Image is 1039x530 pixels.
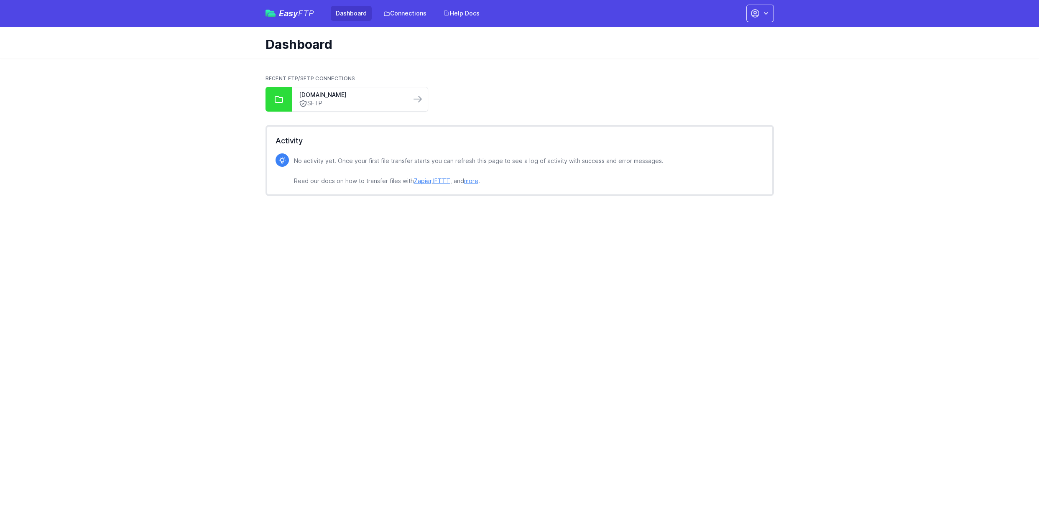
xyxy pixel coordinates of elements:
span: Easy [279,9,314,18]
a: IFTTT [433,177,450,184]
h2: Recent FTP/SFTP Connections [265,75,774,82]
a: Help Docs [438,6,485,21]
img: easyftp_logo.png [265,10,276,17]
a: SFTP [299,99,404,108]
h2: Activity [276,135,764,147]
h1: Dashboard [265,37,767,52]
a: EasyFTP [265,9,314,18]
a: Dashboard [331,6,372,21]
a: Connections [378,6,431,21]
a: more [464,177,478,184]
span: FTP [298,8,314,18]
p: No activity yet. Once your first file transfer starts you can refresh this page to see a log of a... [294,156,664,186]
a: Zapier [414,177,431,184]
a: [DOMAIN_NAME] [299,91,404,99]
